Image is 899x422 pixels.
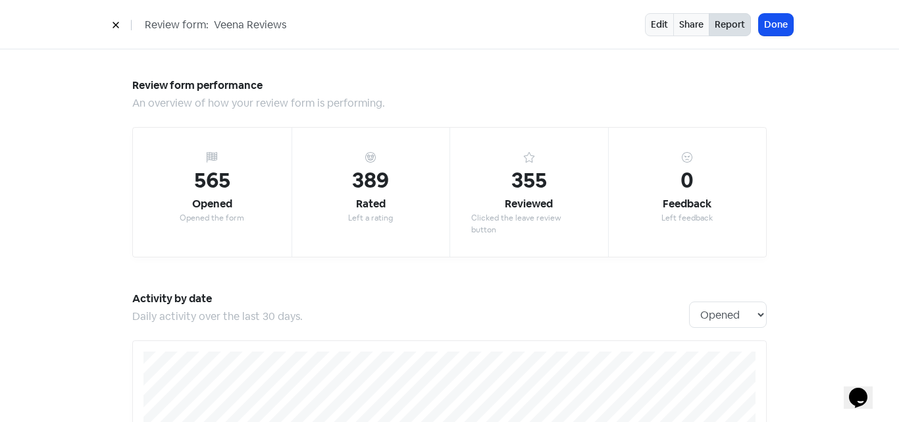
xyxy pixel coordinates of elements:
[471,212,587,236] div: Clicked the leave review button
[663,196,711,212] div: Feedback
[352,165,389,196] div: 389
[145,17,209,33] span: Review form:
[709,13,751,36] button: Report
[356,196,386,212] div: Rated
[194,165,230,196] div: 565
[192,196,232,212] div: Opened
[844,369,886,409] iframe: chat widget
[132,76,767,95] h5: Review form performance
[348,212,393,224] div: Left a rating
[511,165,547,196] div: 355
[645,13,674,36] a: Edit
[661,212,713,224] div: Left feedback
[132,309,689,325] div: Daily activity over the last 30 days.
[681,165,694,196] div: 0
[505,196,553,212] div: Reviewed
[132,95,767,111] div: An overview of how your review form is performing.
[180,212,244,224] div: Opened the form
[673,13,709,36] a: Share
[759,14,793,36] button: Done
[132,289,689,309] h5: Activity by date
